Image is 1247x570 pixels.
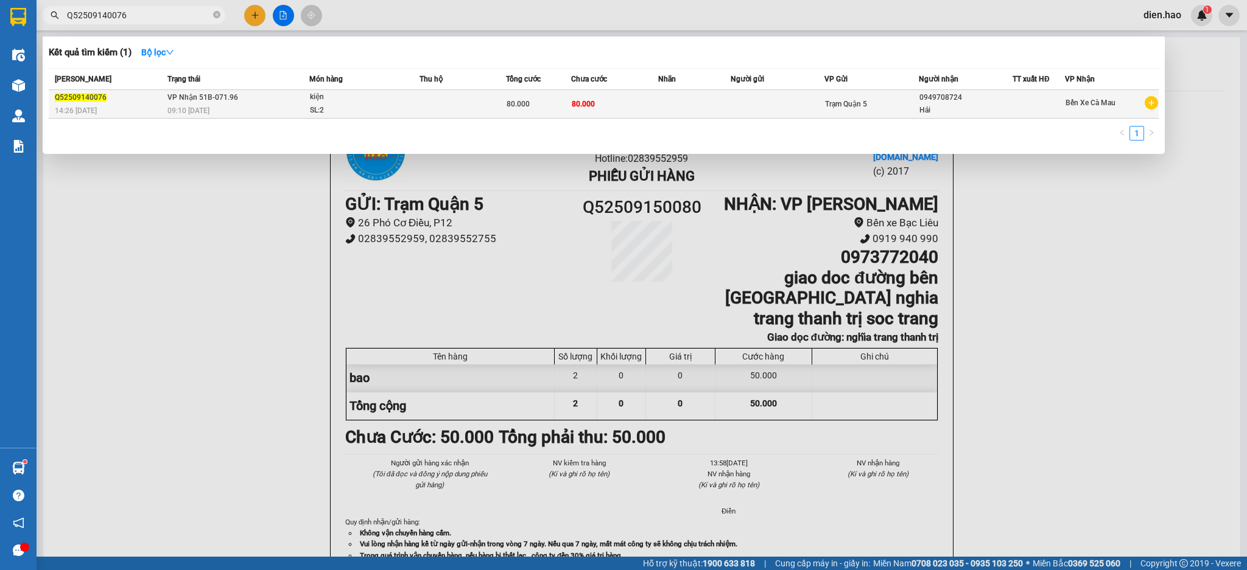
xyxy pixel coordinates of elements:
span: plus-circle [1145,96,1158,109]
span: down [166,48,174,57]
span: 80.000 [507,100,530,108]
span: Thu hộ [420,75,443,83]
div: 0949708724 [919,91,1013,104]
h3: Kết quả tìm kiếm ( 1 ) [49,46,132,59]
span: Trạng thái [167,75,200,83]
span: Q52509140076 [55,93,107,102]
div: kiện [310,91,401,104]
span: search [51,11,59,19]
span: TT xuất HĐ [1013,75,1050,83]
span: VP Nhận [1065,75,1095,83]
span: Món hàng [309,75,343,83]
div: Hải [919,104,1013,117]
img: warehouse-icon [12,109,25,122]
span: Người nhận [919,75,958,83]
span: Trạm Quận 5 [825,100,867,108]
span: VP Gửi [824,75,848,83]
span: Tổng cước [506,75,541,83]
span: left [1119,129,1126,136]
span: question-circle [13,490,24,501]
span: notification [13,517,24,529]
span: close-circle [213,10,220,21]
span: Chưa cước [571,75,607,83]
img: logo-vxr [10,8,26,26]
span: right [1148,129,1155,136]
span: VP Nhận 51B-071.96 [167,93,238,102]
li: Previous Page [1115,126,1129,141]
img: warehouse-icon [12,49,25,61]
button: right [1144,126,1159,141]
li: 1 [1129,126,1144,141]
span: close-circle [213,11,220,18]
img: solution-icon [12,140,25,153]
img: warehouse-icon [12,79,25,92]
span: Nhãn [658,75,676,83]
img: warehouse-icon [12,462,25,474]
button: left [1115,126,1129,141]
span: [PERSON_NAME] [55,75,111,83]
button: Bộ lọcdown [132,43,184,62]
a: 1 [1130,127,1143,140]
span: 80.000 [572,100,595,108]
input: Tìm tên, số ĐT hoặc mã đơn [67,9,211,22]
span: Bến Xe Cà Mau [1066,99,1115,107]
span: message [13,544,24,556]
div: SL: 2 [310,104,401,117]
li: Next Page [1144,126,1159,141]
span: 09:10 [DATE] [167,106,209,115]
sup: 1 [23,460,27,464]
strong: Bộ lọc [141,47,174,57]
span: Người gửi [731,75,764,83]
span: 14:26 [DATE] [55,106,97,115]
